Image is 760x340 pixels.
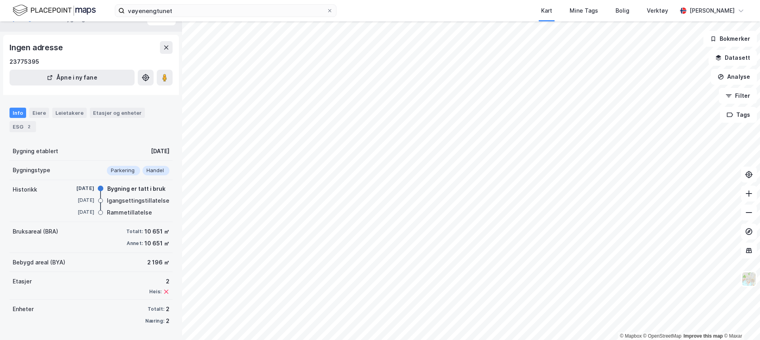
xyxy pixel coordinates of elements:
[151,146,169,156] div: [DATE]
[149,277,169,286] div: 2
[647,6,668,15] div: Verktøy
[107,184,165,194] div: Bygning er tatt i bruk
[107,208,152,217] div: Rammetillatelse
[741,272,756,287] img: Z
[13,165,50,175] div: Bygningstype
[149,289,161,295] div: Heis:
[147,258,169,267] div: 2 196 ㎡
[711,69,757,85] button: Analyse
[13,277,32,286] div: Etasjer
[126,228,143,235] div: Totalt:
[63,185,94,192] div: [DATE]
[720,107,757,123] button: Tags
[13,4,96,17] img: logo.f888ab2527a4732fd821a326f86c7f29.svg
[144,239,169,248] div: 10 651 ㎡
[29,108,49,118] div: Eiere
[52,108,87,118] div: Leietakere
[720,302,760,340] iframe: Chat Widget
[25,123,33,131] div: 2
[9,57,39,66] div: 23775395
[166,304,169,314] div: 2
[13,227,58,236] div: Bruksareal (BRA)
[9,41,64,54] div: Ingen adresse
[9,121,36,132] div: ESG
[127,240,143,247] div: Annet:
[703,31,757,47] button: Bokmerker
[9,70,135,85] button: Åpne i ny fane
[145,318,164,324] div: Næring:
[93,109,142,116] div: Etasjer og enheter
[107,196,169,205] div: Igangsettingstillatelse
[144,227,169,236] div: 10 651 ㎡
[13,146,58,156] div: Bygning etablert
[13,258,65,267] div: Bebygd areal (BYA)
[63,197,94,204] div: [DATE]
[570,6,598,15] div: Mine Tags
[166,316,169,326] div: 2
[620,333,642,339] a: Mapbox
[541,6,552,15] div: Kart
[684,333,723,339] a: Improve this map
[719,88,757,104] button: Filter
[690,6,735,15] div: [PERSON_NAME]
[616,6,629,15] div: Bolig
[125,5,327,17] input: Søk på adresse, matrikkel, gårdeiere, leietakere eller personer
[643,333,682,339] a: OpenStreetMap
[148,306,164,312] div: Totalt:
[13,185,37,194] div: Historikk
[9,108,26,118] div: Info
[709,50,757,66] button: Datasett
[63,209,94,216] div: [DATE]
[13,304,34,314] div: Enheter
